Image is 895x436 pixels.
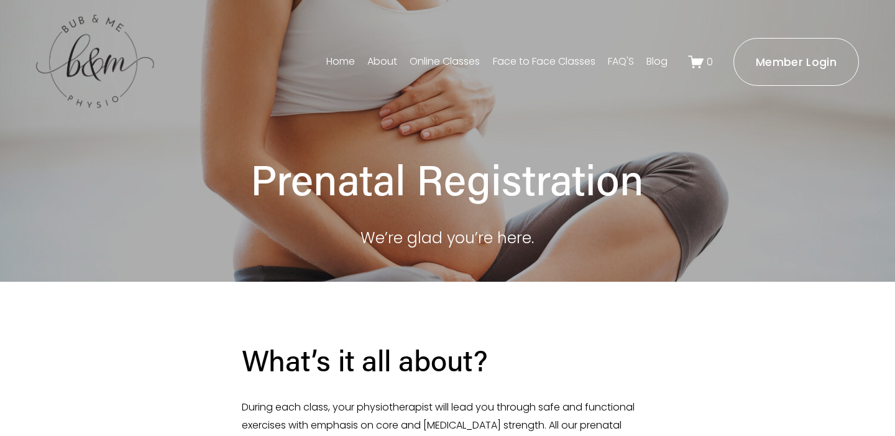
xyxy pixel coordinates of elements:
h2: What’s it all about? [242,341,653,379]
a: 0 items in cart [688,54,713,70]
a: Member Login [733,38,860,86]
ms-portal-inner: Member Login [756,54,837,70]
a: FAQ'S [608,52,634,72]
p: We’re glad you’re here. [139,225,756,252]
img: bubandme [36,14,154,110]
h1: Prenatal Registration [139,153,756,205]
a: Blog [646,52,668,72]
a: Online Classes [410,52,480,72]
a: About [367,52,397,72]
a: Face to Face Classes [493,52,595,72]
span: 0 [707,55,713,69]
a: Home [326,52,355,72]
